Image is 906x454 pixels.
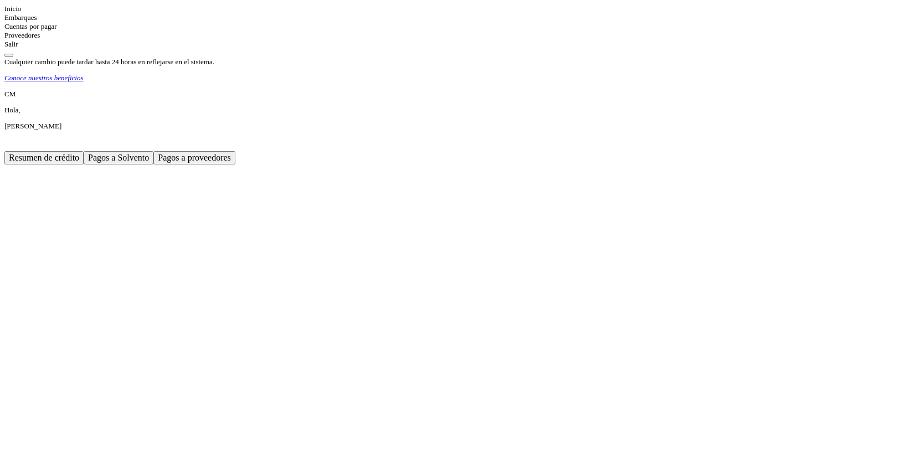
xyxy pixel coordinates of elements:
[4,74,902,82] a: Conoce nuestros beneficios
[9,153,79,162] span: Resumen de crédito
[4,90,16,98] span: CM
[4,4,902,13] div: Inicio
[4,40,18,48] a: Salir
[4,4,21,13] a: Inicio
[4,40,902,49] div: Salir
[4,13,37,22] a: Embarques
[4,13,902,22] div: Embarques
[158,153,231,162] span: Pagos a proveedores
[4,74,84,82] p: Conoce nuestros beneficios
[4,22,902,31] div: Cuentas por pagar
[4,31,902,40] div: Proveedores
[4,106,902,115] p: Hola,
[4,58,902,66] div: Cualquier cambio puede tardar hasta 24 horas en reflejarse en el sistema.
[4,31,40,39] a: Proveedores
[4,122,902,131] p: Cynthia Mendoza
[88,153,149,162] span: Pagos a Solvento
[4,22,57,30] a: Cuentas por pagar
